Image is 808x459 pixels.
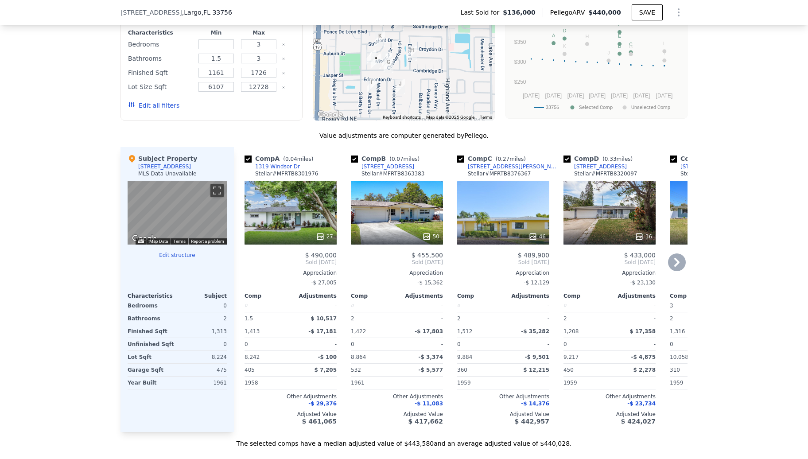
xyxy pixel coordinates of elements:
[670,154,742,163] div: Comp E
[545,93,562,99] text: [DATE]
[426,115,474,120] span: Map data ©2025 Google
[419,354,443,360] span: -$ 3,374
[563,393,656,400] div: Other Adjustments
[392,156,404,162] span: 0.07
[680,170,743,177] div: Stellar # MFRTB8372190
[457,154,529,163] div: Comp C
[351,377,395,389] div: 1961
[245,393,337,400] div: Other Adjustments
[351,269,443,276] div: Appreciation
[351,163,414,170] a: [STREET_ADDRESS]
[399,300,443,312] div: -
[457,367,467,373] span: 360
[315,109,345,121] a: Open this area in Google Maps (opens a new window)
[563,411,656,418] div: Adjusted Value
[670,328,685,335] span: 1,316
[245,259,337,266] span: Sold [DATE]
[351,259,443,266] span: Sold [DATE]
[128,38,193,51] div: Bedrooms
[120,8,182,17] span: [STREET_ADDRESS]
[457,354,472,360] span: 9,884
[128,351,175,363] div: Lot Sqft
[563,259,656,266] span: Sold [DATE]
[457,377,501,389] div: 1959
[663,41,666,46] text: L
[457,328,472,335] span: 1,512
[680,163,733,170] div: [STREET_ADDRESS]
[120,432,688,448] div: The selected comps have a median adjusted value of $443,580 and an average adjusted value of $440...
[245,163,300,170] a: 1319 Windsor Dr
[546,105,559,110] text: 33756
[514,39,526,45] text: $350
[610,292,656,300] div: Adjustments
[130,233,159,245] a: Open this area in Google Maps (opens a new window)
[523,93,540,99] text: [DATE]
[505,300,549,312] div: -
[179,312,227,325] div: 2
[492,156,529,162] span: ( miles)
[579,105,613,110] text: Selected Comp
[245,300,289,312] div: 0
[633,367,656,373] span: $ 2,278
[128,29,193,36] div: Characteristics
[351,393,443,400] div: Other Adjustments
[245,411,337,418] div: Adjusted Value
[563,341,567,347] span: 0
[670,4,688,21] button: Show Options
[633,93,650,99] text: [DATE]
[351,341,354,347] span: 0
[245,377,289,389] div: 1958
[514,59,526,65] text: $300
[351,154,423,163] div: Comp B
[351,354,366,360] span: 8,864
[563,354,579,360] span: 9,217
[179,338,227,350] div: 0
[399,377,443,389] div: -
[128,52,193,65] div: Bathrooms
[563,43,567,49] text: K
[457,393,549,400] div: Other Adjustments
[397,292,443,300] div: Adjustments
[457,341,461,347] span: 0
[629,328,656,335] span: $ 17,358
[664,50,665,55] text: I
[282,86,285,89] button: Clear
[670,377,714,389] div: 1959
[408,418,443,425] span: $ 417,662
[563,28,566,33] text: D
[670,393,762,400] div: Other Adjustments
[518,252,549,259] span: $ 489,900
[318,354,337,360] span: -$ 100
[525,354,549,360] span: -$ 9,501
[128,312,175,325] div: Bathrooms
[656,93,673,99] text: [DATE]
[563,300,608,312] div: 0
[574,163,627,170] div: [STREET_ADDRESS]
[138,163,191,170] div: [STREET_ADDRESS]
[605,156,617,162] span: 0.33
[631,105,670,110] text: Unselected Comp
[670,354,688,360] span: 10,058
[422,232,439,241] div: 50
[399,338,443,350] div: -
[563,377,608,389] div: 1959
[563,154,636,163] div: Comp D
[202,9,232,16] span: , FL 33756
[457,411,549,418] div: Adjusted Value
[280,156,317,162] span: ( miles)
[292,338,337,350] div: -
[120,131,688,140] div: Value adjustments are computer generated by Pellego .
[563,312,608,325] div: 2
[523,367,549,373] span: $ 12,215
[505,377,549,389] div: -
[563,292,610,300] div: Comp
[191,239,224,244] a: Report a problem
[179,351,227,363] div: 8,224
[173,239,186,244] a: Terms (opens in new tab)
[505,312,549,325] div: -
[457,259,549,266] span: Sold [DATE]
[128,338,175,350] div: Unfinished Sqft
[128,81,193,93] div: Lot Size Sqft
[128,154,197,163] div: Subject Property
[457,300,501,312] div: 0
